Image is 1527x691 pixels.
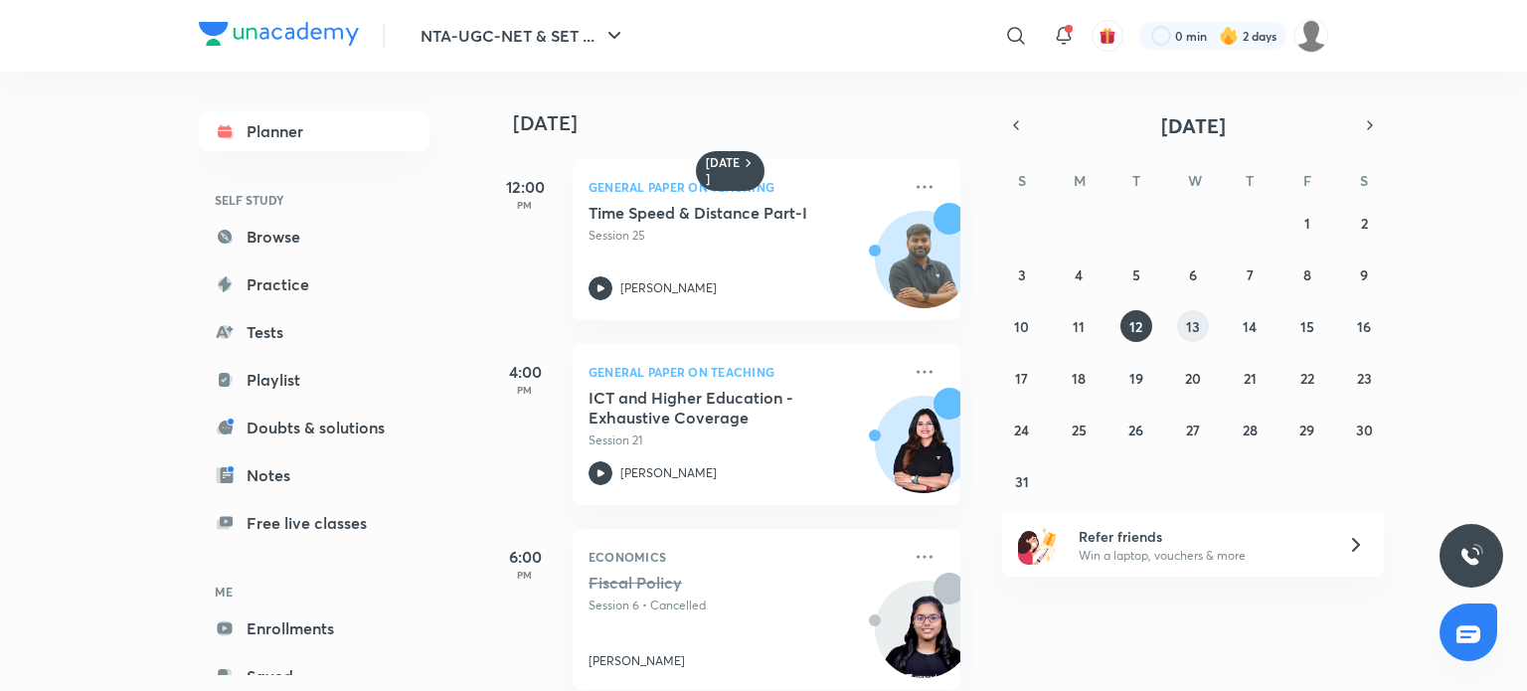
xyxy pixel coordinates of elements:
[199,183,429,217] h6: SELF STUDY
[1075,265,1083,284] abbr: August 4, 2025
[1079,526,1323,547] h6: Refer friends
[1006,465,1038,497] button: August 31, 2025
[199,22,359,51] a: Company Logo
[1120,362,1152,394] button: August 19, 2025
[485,360,565,384] h5: 4:00
[1219,26,1239,46] img: streak
[1074,171,1086,190] abbr: Monday
[1006,362,1038,394] button: August 17, 2025
[1014,317,1029,336] abbr: August 10, 2025
[1099,27,1116,45] img: avatar
[1006,259,1038,290] button: August 3, 2025
[1357,317,1371,336] abbr: August 16, 2025
[1303,171,1311,190] abbr: Friday
[409,16,638,56] button: NTA-UGC-NET & SET ...
[1072,369,1086,388] abbr: August 18, 2025
[1132,265,1140,284] abbr: August 5, 2025
[1063,310,1095,342] button: August 11, 2025
[1073,317,1085,336] abbr: August 11, 2025
[1348,414,1380,445] button: August 30, 2025
[706,155,741,187] h6: [DATE]
[1189,265,1197,284] abbr: August 6, 2025
[1018,265,1026,284] abbr: August 3, 2025
[1063,259,1095,290] button: August 4, 2025
[1186,421,1200,439] abbr: August 27, 2025
[1014,421,1029,439] abbr: August 24, 2025
[589,597,901,614] p: Session 6 • Cancelled
[876,407,971,502] img: Avatar
[1015,472,1029,491] abbr: August 31, 2025
[1132,171,1140,190] abbr: Tuesday
[485,545,565,569] h5: 6:00
[485,199,565,211] p: PM
[513,111,980,135] h4: [DATE]
[1120,414,1152,445] button: August 26, 2025
[1177,259,1209,290] button: August 6, 2025
[1234,362,1266,394] button: August 21, 2025
[1348,207,1380,239] button: August 2, 2025
[199,503,429,543] a: Free live classes
[199,575,429,608] h6: ME
[1294,19,1328,53] img: Vinayak Rana
[1129,369,1143,388] abbr: August 19, 2025
[1185,369,1201,388] abbr: August 20, 2025
[1356,421,1373,439] abbr: August 30, 2025
[199,360,429,400] a: Playlist
[1161,112,1226,139] span: [DATE]
[1092,20,1123,52] button: avatar
[199,455,429,495] a: Notes
[1348,362,1380,394] button: August 23, 2025
[199,312,429,352] a: Tests
[199,608,429,648] a: Enrollments
[1177,414,1209,445] button: August 27, 2025
[1291,310,1323,342] button: August 15, 2025
[1234,414,1266,445] button: August 28, 2025
[485,569,565,581] p: PM
[1018,171,1026,190] abbr: Sunday
[1120,310,1152,342] button: August 12, 2025
[1120,259,1152,290] button: August 5, 2025
[1291,362,1323,394] button: August 22, 2025
[199,22,359,46] img: Company Logo
[1244,369,1257,388] abbr: August 21, 2025
[1360,171,1368,190] abbr: Saturday
[1186,317,1200,336] abbr: August 13, 2025
[1357,369,1372,388] abbr: August 23, 2025
[589,175,901,199] p: General Paper on Teaching
[1360,265,1368,284] abbr: August 9, 2025
[199,264,429,304] a: Practice
[1072,421,1087,439] abbr: August 25, 2025
[1177,362,1209,394] button: August 20, 2025
[1246,171,1254,190] abbr: Thursday
[1348,259,1380,290] button: August 9, 2025
[1291,414,1323,445] button: August 29, 2025
[589,227,901,245] p: Session 25
[1063,362,1095,394] button: August 18, 2025
[589,652,685,670] p: [PERSON_NAME]
[620,464,717,482] p: [PERSON_NAME]
[589,360,901,384] p: General Paper on Teaching
[876,592,971,687] img: Avatar
[589,573,836,593] h5: Fiscal Policy
[1291,259,1323,290] button: August 8, 2025
[1243,317,1257,336] abbr: August 14, 2025
[485,384,565,396] p: PM
[485,175,565,199] h5: 12:00
[1361,214,1368,233] abbr: August 2, 2025
[589,432,901,449] p: Session 21
[1247,265,1254,284] abbr: August 7, 2025
[589,545,901,569] p: Economics
[199,408,429,447] a: Doubts & solutions
[1234,310,1266,342] button: August 14, 2025
[1348,310,1380,342] button: August 16, 2025
[1015,369,1028,388] abbr: August 17, 2025
[1300,369,1314,388] abbr: August 22, 2025
[589,388,836,428] h5: ICT and Higher Education - Exhaustive Coverage
[1018,525,1058,565] img: referral
[876,222,971,317] img: Avatar
[1303,265,1311,284] abbr: August 8, 2025
[1079,547,1323,565] p: Win a laptop, vouchers & more
[1129,317,1142,336] abbr: August 12, 2025
[1300,317,1314,336] abbr: August 15, 2025
[589,203,836,223] h5: Time Speed & Distance Part-I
